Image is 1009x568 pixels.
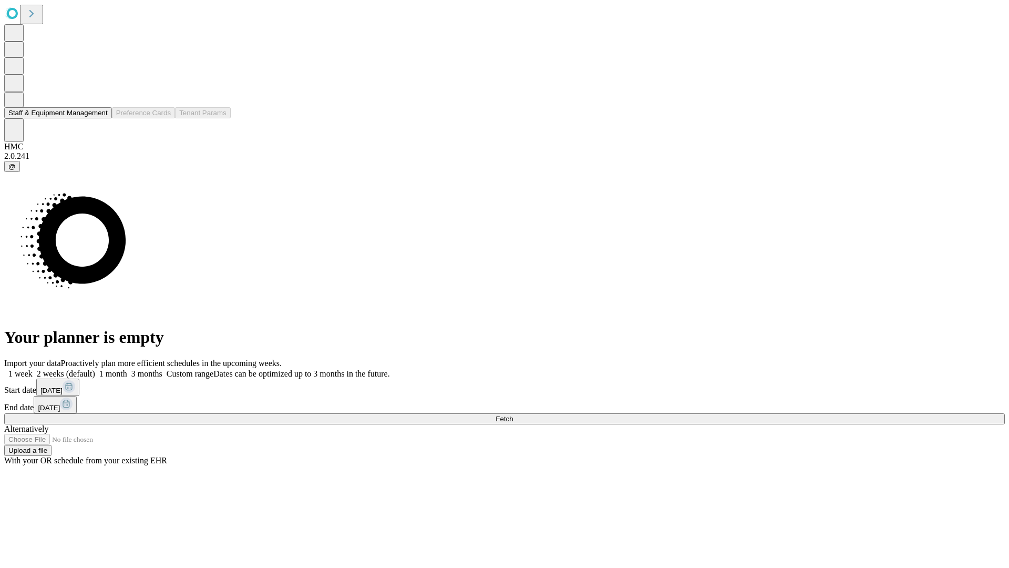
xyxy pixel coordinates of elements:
span: Import your data [4,359,61,368]
button: Tenant Params [175,107,231,118]
div: 2.0.241 [4,151,1005,161]
span: 1 week [8,369,33,378]
span: With your OR schedule from your existing EHR [4,456,167,465]
button: Fetch [4,413,1005,424]
span: @ [8,163,16,170]
button: @ [4,161,20,172]
span: 3 months [131,369,162,378]
button: [DATE] [34,396,77,413]
div: HMC [4,142,1005,151]
span: Proactively plan more efficient schedules in the upcoming weeks. [61,359,282,368]
button: Upload a file [4,445,52,456]
span: Alternatively [4,424,48,433]
div: End date [4,396,1005,413]
span: 2 weeks (default) [37,369,95,378]
h1: Your planner is empty [4,328,1005,347]
button: Preference Cards [112,107,175,118]
span: Dates can be optimized up to 3 months in the future. [213,369,389,378]
span: 1 month [99,369,127,378]
button: Staff & Equipment Management [4,107,112,118]
span: [DATE] [38,404,60,412]
span: Custom range [167,369,213,378]
div: Start date [4,379,1005,396]
span: [DATE] [40,387,63,394]
button: [DATE] [36,379,79,396]
span: Fetch [496,415,513,423]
